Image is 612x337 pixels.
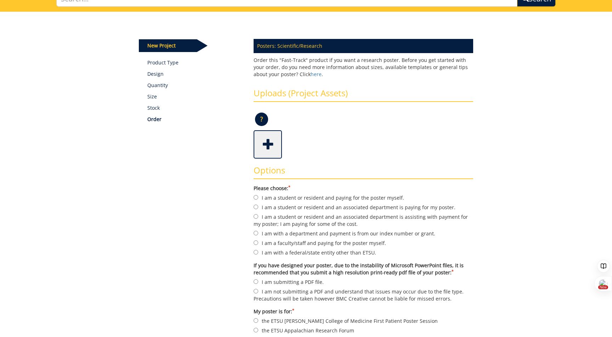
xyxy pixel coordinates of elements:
[254,229,473,237] label: I am with a department and payment is from our index number or grant.
[254,249,473,256] label: I am with a federal/state entity other than ETSU.
[254,194,473,201] label: I am a student or resident and paying for the poster myself.
[254,317,473,325] label: the ETSU [PERSON_NAME] College of Medicine First Patient Poster Session
[254,166,473,179] h3: Options
[311,71,322,78] a: here
[254,318,258,323] input: the ETSU [PERSON_NAME] College of Medicine First Patient Poster Session
[254,287,473,302] label: I am not submitting a PDF and understand that issues may occur due to the file type. Precautions ...
[254,39,473,53] p: Posters: Scientific/Research
[254,328,258,332] input: the ETSU Appalachian Research Forum
[254,240,258,245] input: I am a faculty/staff and paying for the poster myself.
[254,195,258,200] input: I am a student or resident and paying for the poster myself.
[254,205,258,209] input: I am a student or resident and an associated department is paying for my poster.
[254,279,258,284] input: I am submitting a PDF file.
[254,88,473,102] h3: Uploads (Project Assets)
[147,104,243,112] p: Stock
[139,39,197,52] p: New Project
[254,231,258,235] input: I am with a department and payment is from our index number or grant.
[147,82,243,89] p: Quantity
[254,262,473,276] label: If you have designed your poster, due to the instability of Microsoft PowerPoint files, it is rec...
[254,185,473,192] label: Please choose:
[254,289,258,293] input: I am not submitting a PDF and understand that issues may occur due to the file type. Precautions ...
[255,113,268,126] p: ?
[254,203,473,211] label: I am a student or resident and an associated department is paying for my poster.
[147,70,243,78] p: Design
[254,250,258,255] input: I am with a federal/state entity other than ETSU.
[254,214,258,219] input: I am a student or resident and an associated department is assisting with payment for my poster; ...
[147,59,243,66] a: Product Type
[147,93,243,100] p: Size
[147,116,243,123] p: Order
[254,278,473,286] label: I am submitting a PDF file.
[254,326,473,334] label: the ETSU Appalachian Research Forum
[254,213,473,228] label: I am a student or resident and an associated department is assisting with payment for my poster; ...
[254,57,473,78] p: Order this "Fast-Track" product if you want a research poster. Before you get started with your o...
[254,308,473,315] label: My poster is for:
[254,239,473,247] label: I am a faculty/staff and paying for the poster myself.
